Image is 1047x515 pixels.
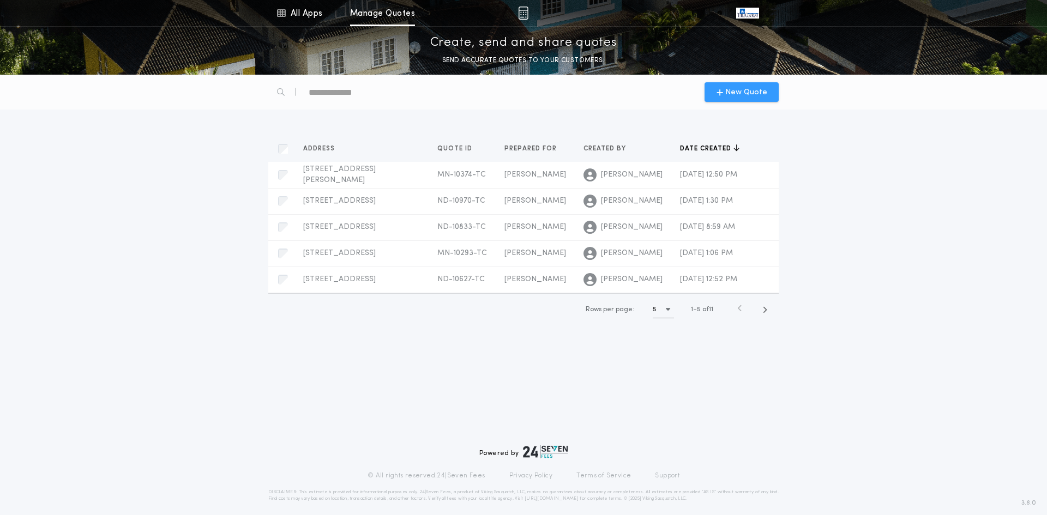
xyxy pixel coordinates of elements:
[368,471,485,480] p: © All rights reserved. 24|Seven Fees
[303,143,343,154] button: Address
[680,197,733,205] span: [DATE] 1:30 PM
[725,87,767,98] span: New Quote
[586,306,634,313] span: Rows per page:
[525,496,579,501] a: [URL][DOMAIN_NAME]
[680,143,739,154] button: Date created
[702,305,713,314] span: of 11
[1021,498,1036,508] span: 3.8.0
[303,197,376,205] span: [STREET_ADDRESS]
[504,223,566,231] span: [PERSON_NAME]
[705,82,779,102] button: New Quote
[601,222,663,233] span: [PERSON_NAME]
[583,143,634,154] button: Created by
[601,169,663,180] span: [PERSON_NAME]
[303,144,337,153] span: Address
[653,301,674,318] button: 5
[504,275,566,283] span: [PERSON_NAME]
[691,306,693,313] span: 1
[583,144,628,153] span: Created by
[437,144,474,153] span: Quote ID
[437,223,486,231] span: ND-10833-TC
[697,306,701,313] span: 5
[437,143,480,154] button: Quote ID
[268,489,779,502] p: DISCLAIMER: This estimate is provided for informational purposes only. 24|Seven Fees, a product o...
[680,171,737,179] span: [DATE] 12:50 PM
[303,275,376,283] span: [STREET_ADDRESS]
[430,34,617,52] p: Create, send and share quotes
[479,445,568,458] div: Powered by
[736,8,759,19] img: vs-icon
[303,249,376,257] span: [STREET_ADDRESS]
[504,171,566,179] span: [PERSON_NAME]
[655,471,679,480] a: Support
[523,445,568,458] img: logo
[437,171,486,179] span: MN-10374-TC
[437,275,485,283] span: ND-10627-TC
[680,144,733,153] span: Date created
[504,197,566,205] span: [PERSON_NAME]
[680,249,733,257] span: [DATE] 1:06 PM
[653,304,657,315] h1: 5
[601,196,663,207] span: [PERSON_NAME]
[437,249,487,257] span: MN-10293-TC
[601,274,663,285] span: [PERSON_NAME]
[518,7,528,20] img: img
[504,249,566,257] span: [PERSON_NAME]
[601,248,663,259] span: [PERSON_NAME]
[303,223,376,231] span: [STREET_ADDRESS]
[680,275,737,283] span: [DATE] 12:52 PM
[504,144,559,153] span: Prepared for
[437,197,485,205] span: ND-10970-TC
[576,471,631,480] a: Terms of Service
[680,223,735,231] span: [DATE] 8:59 AM
[509,471,553,480] a: Privacy Policy
[442,55,605,66] p: SEND ACCURATE QUOTES TO YOUR CUSTOMERS.
[303,165,376,184] span: [STREET_ADDRESS][PERSON_NAME]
